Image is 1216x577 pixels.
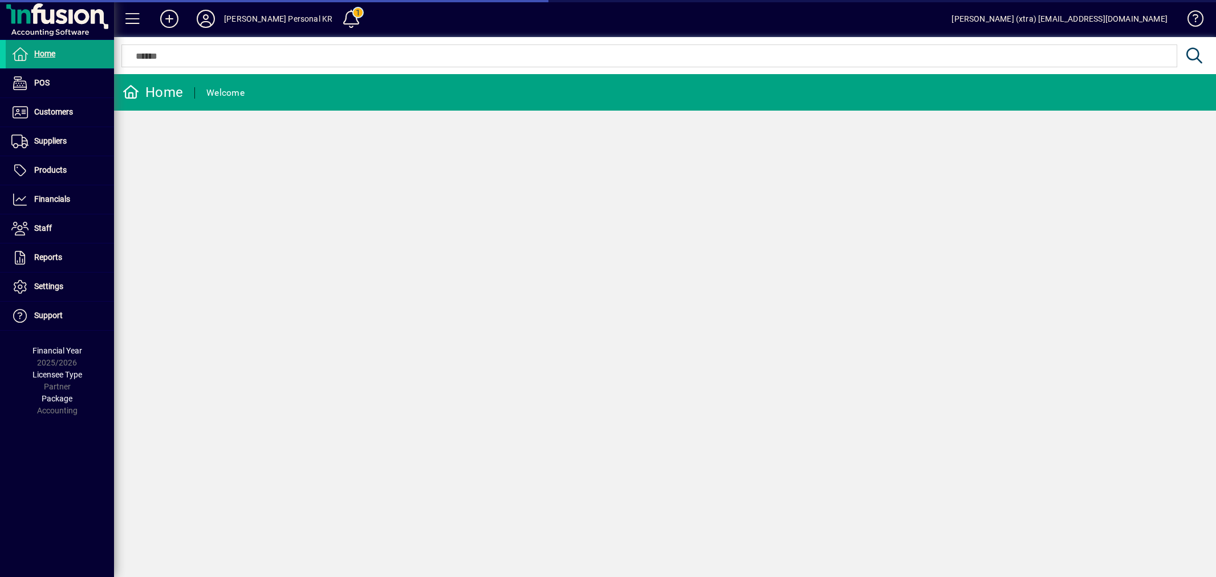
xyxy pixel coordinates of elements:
span: Staff [34,224,52,233]
span: Reports [34,253,62,262]
div: [PERSON_NAME] (xtra) [EMAIL_ADDRESS][DOMAIN_NAME] [951,10,1168,28]
a: Staff [6,214,114,243]
div: [PERSON_NAME] Personal KR [224,10,332,28]
span: Customers [34,107,73,116]
span: Financial Year [32,346,82,355]
a: Settings [6,273,114,301]
a: Financials [6,185,114,214]
span: Home [34,49,55,58]
a: Suppliers [6,127,114,156]
span: Products [34,165,67,174]
div: Welcome [206,84,245,102]
span: Package [42,394,72,403]
span: Financials [34,194,70,204]
a: Knowledge Base [1179,2,1202,39]
span: Support [34,311,63,320]
button: Add [151,9,188,29]
span: Settings [34,282,63,291]
span: Suppliers [34,136,67,145]
button: Profile [188,9,224,29]
a: Products [6,156,114,185]
a: Customers [6,98,114,127]
div: Home [123,83,183,101]
a: Support [6,302,114,330]
span: Licensee Type [32,370,82,379]
span: POS [34,78,50,87]
a: POS [6,69,114,97]
a: Reports [6,243,114,272]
